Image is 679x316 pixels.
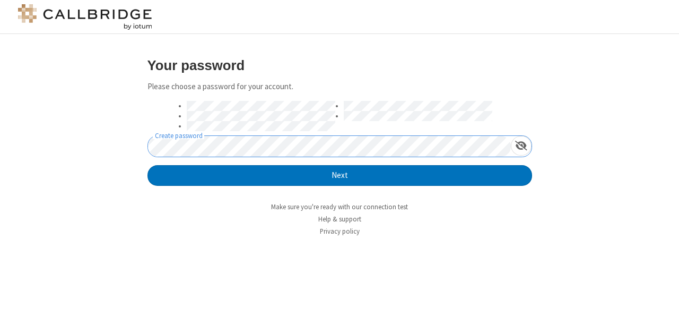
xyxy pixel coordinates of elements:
[511,136,532,156] div: Show password
[271,202,408,211] a: Make sure you're ready with our connection test
[16,4,154,30] img: logo@2x.png
[148,136,511,157] input: Create password
[147,165,532,186] button: Next
[147,58,532,73] h3: Your password
[318,215,361,224] a: Help & support
[320,227,360,236] a: Privacy policy
[147,81,532,93] p: Please choose a password for your account.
